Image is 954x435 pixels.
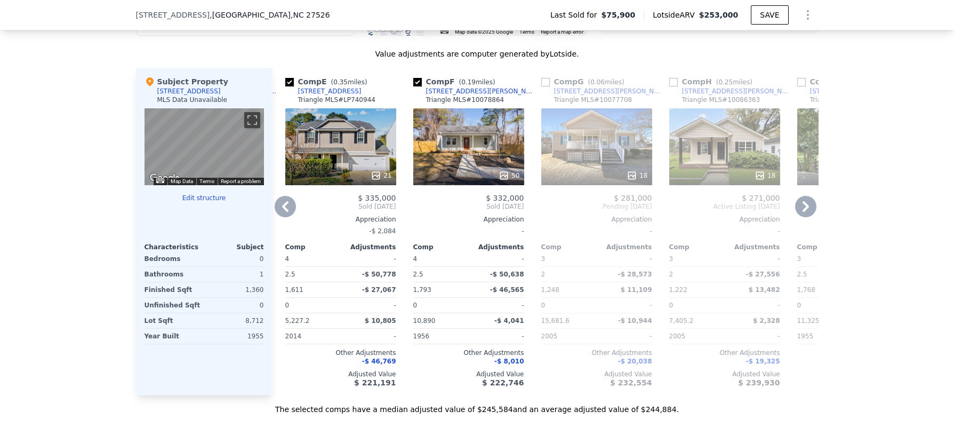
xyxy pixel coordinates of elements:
div: Year Built [145,329,202,344]
span: $ 232,554 [610,378,652,387]
span: 1,768 [797,286,815,294]
div: - [343,251,396,266]
span: -$ 20,038 [618,358,652,365]
div: Map [145,108,264,185]
div: - [599,251,652,266]
a: Terms (opens in new tab) [519,29,534,35]
div: Adjustments [341,243,396,251]
button: Keyboard shortcuts [156,178,164,183]
div: - [413,224,524,239]
div: Finished Sqft [145,282,202,297]
div: Adjusted Value [413,370,524,378]
div: [STREET_ADDRESS][PERSON_NAME] [810,87,921,96]
div: MLS Data Unavailable [157,96,228,104]
div: 21 [371,170,391,181]
a: [STREET_ADDRESS][PERSON_NAME] [413,87,537,96]
div: - [797,224,908,239]
button: Map Data [171,178,193,185]
span: ( miles) [455,78,500,86]
div: - [343,298,396,313]
span: $ 221,191 [354,378,396,387]
div: Subject Property [145,76,228,87]
span: $ 13,482 [749,286,780,294]
span: 15,681.6 [541,317,570,325]
span: 7,405.2 [669,317,694,325]
div: - [343,329,396,344]
div: [STREET_ADDRESS][PERSON_NAME] [554,87,665,96]
span: , NC 27526 [291,11,330,19]
span: Sold [DATE] [285,202,396,211]
span: 0 [797,302,801,309]
span: $ 222,746 [482,378,524,387]
span: Lotside ARV [653,10,699,20]
div: Comp E [285,76,372,87]
div: Comp [541,243,597,251]
span: -$ 2,084 [369,227,396,235]
span: 1,222 [669,286,687,294]
span: 0.06 [590,78,605,86]
a: [STREET_ADDRESS][PERSON_NAME] [797,87,921,96]
div: Street View [145,108,264,185]
a: [STREET_ADDRESS][PERSON_NAME] [669,87,793,96]
span: 0.19 [461,78,476,86]
div: - [541,224,652,239]
a: Report a map error [541,29,583,35]
span: $ 335,000 [358,194,396,202]
div: Comp G [541,76,629,87]
a: Report a problem [221,178,261,184]
span: -$ 10,944 [618,317,652,325]
span: $75,900 [602,10,636,20]
span: -$ 50,638 [490,271,524,278]
span: -$ 27,067 [362,286,396,294]
span: 5,227.2 [285,317,310,325]
div: 1956 [413,329,467,344]
span: ( miles) [584,78,629,86]
span: 3 [541,255,546,263]
div: 2.5 [413,267,467,282]
span: $ 2,328 [753,317,780,325]
div: Adjustments [469,243,524,251]
div: Other Adjustments [285,349,396,357]
span: 4 [413,255,418,263]
span: $ 332,000 [486,194,524,202]
div: Adjustments [597,243,652,251]
div: Adjusted Value [669,370,780,378]
div: Adjusted Value [797,370,908,378]
div: 18 [627,170,647,181]
div: - [471,329,524,344]
span: $ 281,000 [614,194,652,202]
div: Characteristics [145,243,204,251]
div: 0 [206,251,264,266]
div: 2 [669,267,723,282]
div: Value adjustments are computer generated by Lotside . [136,49,819,59]
a: Terms (opens in new tab) [199,178,214,184]
div: The selected comps have a median adjusted value of $245,584 and an average adjusted value of $244... [136,396,819,415]
span: 1,793 [413,286,431,294]
div: Other Adjustments [797,349,908,357]
span: Active Listing [DATE] [669,202,780,211]
a: Open this area in Google Maps (opens a new window) [147,171,182,185]
div: 2.5 [797,267,851,282]
span: Pending [DATE] [541,202,652,211]
span: -$ 8,010 [494,358,524,365]
div: Triangle MLS # 10086363 [682,96,760,104]
span: 0.35 [333,78,348,86]
div: Appreciation [413,215,524,224]
div: [STREET_ADDRESS] [298,87,362,96]
span: $ 10,805 [365,317,396,325]
div: 8,712 [206,313,264,328]
span: 4 [285,255,290,263]
div: - [669,224,780,239]
span: -$ 46,565 [490,286,524,294]
div: Other Adjustments [669,349,780,357]
a: [STREET_ADDRESS][PERSON_NAME] [541,87,665,96]
div: Triangle MLS # 10110615 [810,96,888,104]
div: 2005 [669,329,723,344]
span: 0 [541,302,546,309]
span: 3 [797,255,801,263]
img: Google [147,171,182,185]
div: Appreciation [285,215,396,224]
div: Adjusted Value [541,370,652,378]
span: 1,248 [541,286,559,294]
div: Triangle MLS # 10077708 [554,96,632,104]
